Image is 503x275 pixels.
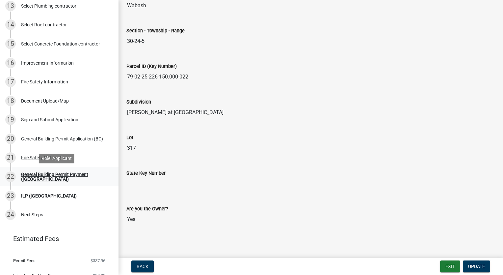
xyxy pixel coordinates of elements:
a: Estimated Fees [5,232,108,245]
span: Back [137,264,148,269]
button: Update [463,260,490,272]
label: Subdivision [126,100,151,105]
div: General Building Permit Payment ([GEOGRAPHIC_DATA]) [21,172,108,181]
div: 22 [5,171,16,182]
div: 17 [5,76,16,87]
div: ILP ([GEOGRAPHIC_DATA]) [21,194,77,198]
div: 13 [5,1,16,11]
div: 14 [5,19,16,30]
label: Section - Township - Range [126,29,185,33]
label: Are you the Owner? [126,207,168,211]
span: $337.96 [91,259,105,263]
div: General Building Permit Application (BC) [21,137,103,141]
div: Document Upload/Map [21,99,69,103]
div: Fire Safety Information [21,79,68,84]
label: Lot [126,136,133,140]
label: Parcel ID (Key Number) [126,64,177,69]
button: Exit [440,260,460,272]
div: 20 [5,134,16,144]
div: Select Roof contractor [21,22,67,27]
div: Fire Safety Notification [21,155,68,160]
button: Back [131,260,154,272]
div: Sign and Submit Application [21,117,78,122]
div: Select Plumbing contractor [21,4,76,8]
div: Role: Applicant [39,154,74,163]
div: 19 [5,114,16,125]
div: Select Concrete Foundation contractor [21,42,100,46]
span: Update [468,264,485,269]
div: 23 [5,191,16,201]
div: 15 [5,39,16,49]
span: Permit Fees [13,259,36,263]
div: Improvement Information [21,61,74,65]
div: 21 [5,152,16,163]
div: 24 [5,209,16,220]
div: 16 [5,58,16,68]
label: State Key Number [126,171,166,176]
div: 18 [5,96,16,106]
